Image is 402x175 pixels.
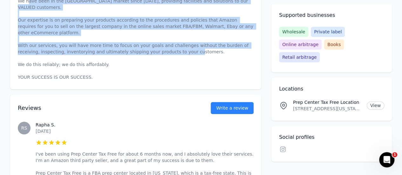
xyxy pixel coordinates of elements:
h2: Reviews [18,104,190,112]
span: RS [21,126,27,130]
h2: Social profiles [279,133,384,141]
p: [STREET_ADDRESS][US_STATE] [293,105,362,112]
span: Retail arbitrage [279,52,320,62]
h2: Locations [279,85,384,93]
iframe: Intercom live chat [379,152,394,167]
a: Write a review [211,102,254,114]
span: Private label [311,27,345,37]
p: Prep Center Tax Free Location [293,99,362,105]
h3: Rapha S. [36,122,254,128]
span: Wholesale [279,27,308,37]
span: Books [324,39,344,50]
span: 1 [392,152,397,157]
a: View [367,101,384,110]
span: Online arbitrage [279,39,322,50]
time: [DATE] [36,129,51,134]
h2: Supported businesses [279,11,384,19]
